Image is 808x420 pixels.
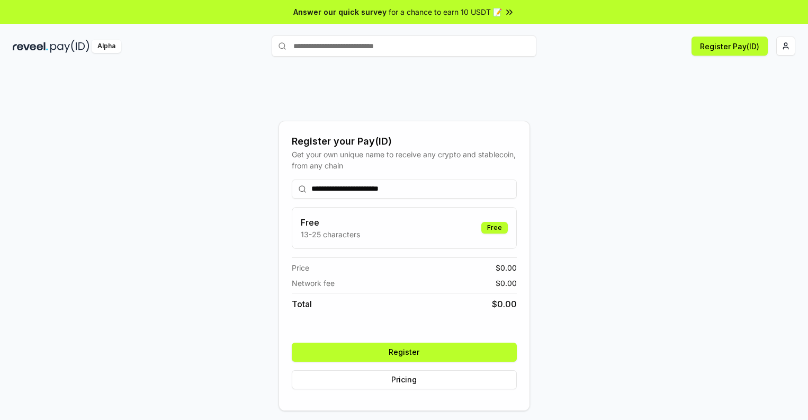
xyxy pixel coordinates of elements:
[481,222,508,234] div: Free
[293,6,387,17] span: Answer our quick survey
[292,134,517,149] div: Register your Pay(ID)
[50,40,89,53] img: pay_id
[496,278,517,289] span: $ 0.00
[13,40,48,53] img: reveel_dark
[292,298,312,310] span: Total
[301,216,360,229] h3: Free
[389,6,502,17] span: for a chance to earn 10 USDT 📝
[292,262,309,273] span: Price
[92,40,121,53] div: Alpha
[292,343,517,362] button: Register
[292,149,517,171] div: Get your own unique name to receive any crypto and stablecoin, from any chain
[496,262,517,273] span: $ 0.00
[292,278,335,289] span: Network fee
[492,298,517,310] span: $ 0.00
[692,37,768,56] button: Register Pay(ID)
[292,370,517,389] button: Pricing
[301,229,360,240] p: 13-25 characters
